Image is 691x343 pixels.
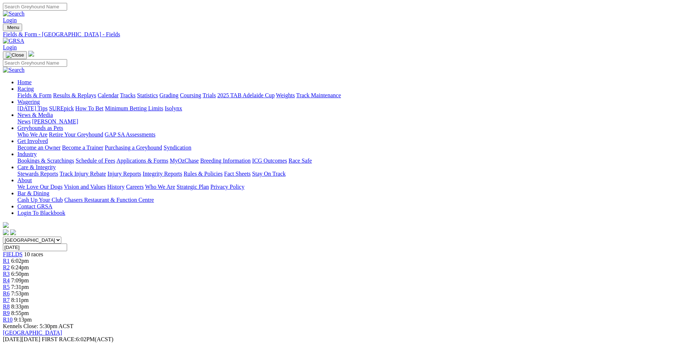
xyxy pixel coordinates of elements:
[296,92,341,98] a: Track Maintenance
[17,144,688,151] div: Get Involved
[252,158,287,164] a: ICG Outcomes
[28,51,34,57] img: logo-grsa-white.png
[53,92,96,98] a: Results & Replays
[7,25,19,30] span: Menu
[120,92,136,98] a: Tracks
[11,271,29,277] span: 6:50pm
[3,51,27,59] button: Toggle navigation
[3,59,67,67] input: Search
[98,92,119,98] a: Calendar
[3,271,10,277] a: R3
[14,317,32,323] span: 9:13pm
[11,264,29,270] span: 6:24pm
[75,158,115,164] a: Schedule of Fees
[276,92,295,98] a: Weights
[3,336,40,342] span: [DATE]
[42,336,114,342] span: 6:02PM(ACST)
[17,151,37,157] a: Industry
[17,79,32,85] a: Home
[17,158,74,164] a: Bookings & Scratchings
[6,52,24,58] img: Close
[10,229,16,235] img: twitter.svg
[3,330,62,336] a: [GEOGRAPHIC_DATA]
[160,92,178,98] a: Grading
[3,24,22,31] button: Toggle navigation
[17,99,40,105] a: Wagering
[59,171,106,177] a: Track Injury Rebate
[3,31,688,38] a: Fields & Form - [GEOGRAPHIC_DATA] - Fields
[3,67,25,73] img: Search
[62,144,103,151] a: Become a Trainer
[49,131,103,138] a: Retire Your Greyhound
[32,118,78,124] a: [PERSON_NAME]
[116,158,168,164] a: Applications & Forms
[3,297,10,303] a: R7
[17,131,688,138] div: Greyhounds as Pets
[3,3,67,11] input: Search
[64,197,154,203] a: Chasers Restaurant & Function Centre
[3,284,10,290] span: R5
[17,112,53,118] a: News & Media
[288,158,312,164] a: Race Safe
[17,118,688,125] div: News & Media
[17,184,688,190] div: About
[11,310,29,316] span: 8:55pm
[11,303,29,310] span: 8:33pm
[224,171,251,177] a: Fact Sheets
[3,310,10,316] a: R9
[165,105,182,111] a: Isolynx
[3,264,10,270] a: R2
[3,229,9,235] img: facebook.svg
[17,171,58,177] a: Stewards Reports
[17,210,65,216] a: Login To Blackbook
[210,184,244,190] a: Privacy Policy
[11,284,29,290] span: 7:31pm
[105,105,163,111] a: Minimum Betting Limits
[42,336,76,342] span: FIRST RACE:
[143,171,182,177] a: Integrity Reports
[64,184,106,190] a: Vision and Values
[105,144,162,151] a: Purchasing a Greyhound
[3,303,10,310] a: R8
[107,184,124,190] a: History
[11,290,29,297] span: 7:53pm
[24,251,43,257] span: 10 races
[3,244,67,251] input: Select date
[3,277,10,283] span: R4
[3,44,17,50] a: Login
[145,184,175,190] a: Who We Are
[17,86,34,92] a: Racing
[17,184,62,190] a: We Love Our Dogs
[17,105,688,112] div: Wagering
[180,92,201,98] a: Coursing
[17,177,32,183] a: About
[17,164,56,170] a: Care & Integrity
[11,258,29,264] span: 6:02pm
[3,251,22,257] a: FIELDS
[107,171,141,177] a: Injury Reports
[3,11,25,17] img: Search
[17,92,52,98] a: Fields & Form
[217,92,275,98] a: 2025 TAB Adelaide Cup
[3,38,24,44] img: GRSA
[137,92,158,98] a: Statistics
[17,144,61,151] a: Become an Owner
[3,258,10,264] span: R1
[177,184,209,190] a: Strategic Plan
[17,105,48,111] a: [DATE] Tips
[17,197,688,203] div: Bar & Dining
[11,277,29,283] span: 7:09pm
[3,317,13,323] a: R10
[17,197,63,203] a: Cash Up Your Club
[3,17,17,23] a: Login
[202,92,216,98] a: Trials
[75,105,104,111] a: How To Bet
[17,118,30,124] a: News
[3,290,10,297] a: R6
[17,125,63,131] a: Greyhounds as Pets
